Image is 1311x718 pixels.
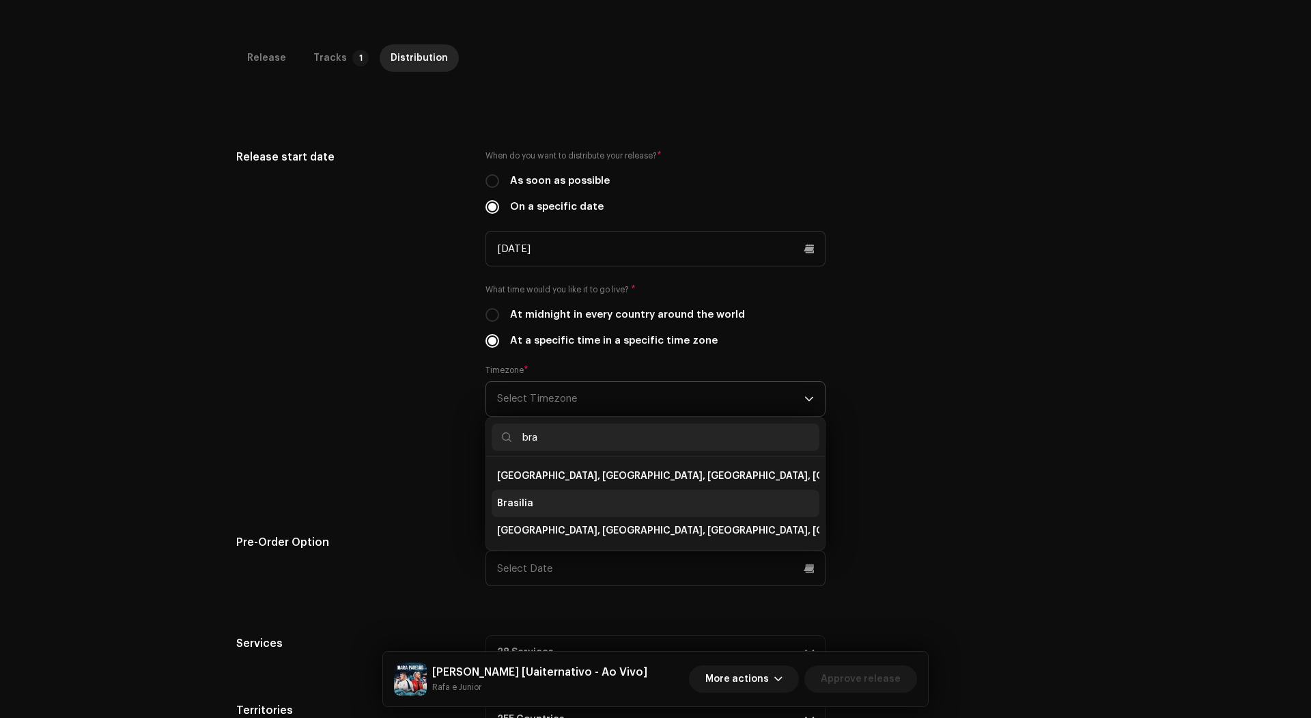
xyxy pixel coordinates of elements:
label: As soon as possible [510,174,610,189]
h5: Maria Paredão [Uaiternativo - Ao Vivo] [432,664,647,680]
li: Belgrade, Bratislava, Budapest, Ljubljana, Prague [492,517,819,544]
h5: Services [236,635,464,652]
span: Select Timezone [497,382,804,416]
span: Approve release [821,665,901,693]
label: Timezone [485,365,528,376]
span: More actions [705,665,769,693]
small: When do you want to distribute your release? [485,149,657,163]
small: What time would you like it to go live? [485,283,629,296]
span: Brasilia [497,497,533,510]
div: Release [247,44,286,72]
small: Maria Paredão [Uaiternativo - Ao Vivo] [432,680,647,694]
p-badge: 1 [352,50,369,66]
button: More actions [689,665,799,693]
label: On a specific date [510,199,604,215]
p-accordion-header: 28 Services [485,635,826,669]
li: Bogota, Lima, Quito, Rio Branco [492,462,819,490]
li: Brasilia [492,490,819,517]
button: Approve release [804,665,917,693]
h5: Pre-Order Option [236,534,464,551]
span: [GEOGRAPHIC_DATA], [GEOGRAPHIC_DATA], [GEOGRAPHIC_DATA], [GEOGRAPHIC_DATA], [GEOGRAPHIC_DATA] [497,524,1018,538]
input: Select Date [485,231,826,266]
h5: Release start date [236,149,464,165]
ul: Option List [486,457,825,550]
div: dropdown trigger [804,382,814,416]
input: Select Date [485,551,826,586]
div: Distribution [391,44,448,72]
img: 8de30fd3-9422-43d9-9202-e009b4d39bf5 [394,663,427,695]
span: [GEOGRAPHIC_DATA], [GEOGRAPHIC_DATA], [GEOGRAPHIC_DATA], [GEOGRAPHIC_DATA][PERSON_NAME] [497,469,990,483]
div: Tracks [313,44,347,72]
label: At a specific time in a specific time zone [510,333,718,348]
label: At midnight in every country around the world [510,307,745,322]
